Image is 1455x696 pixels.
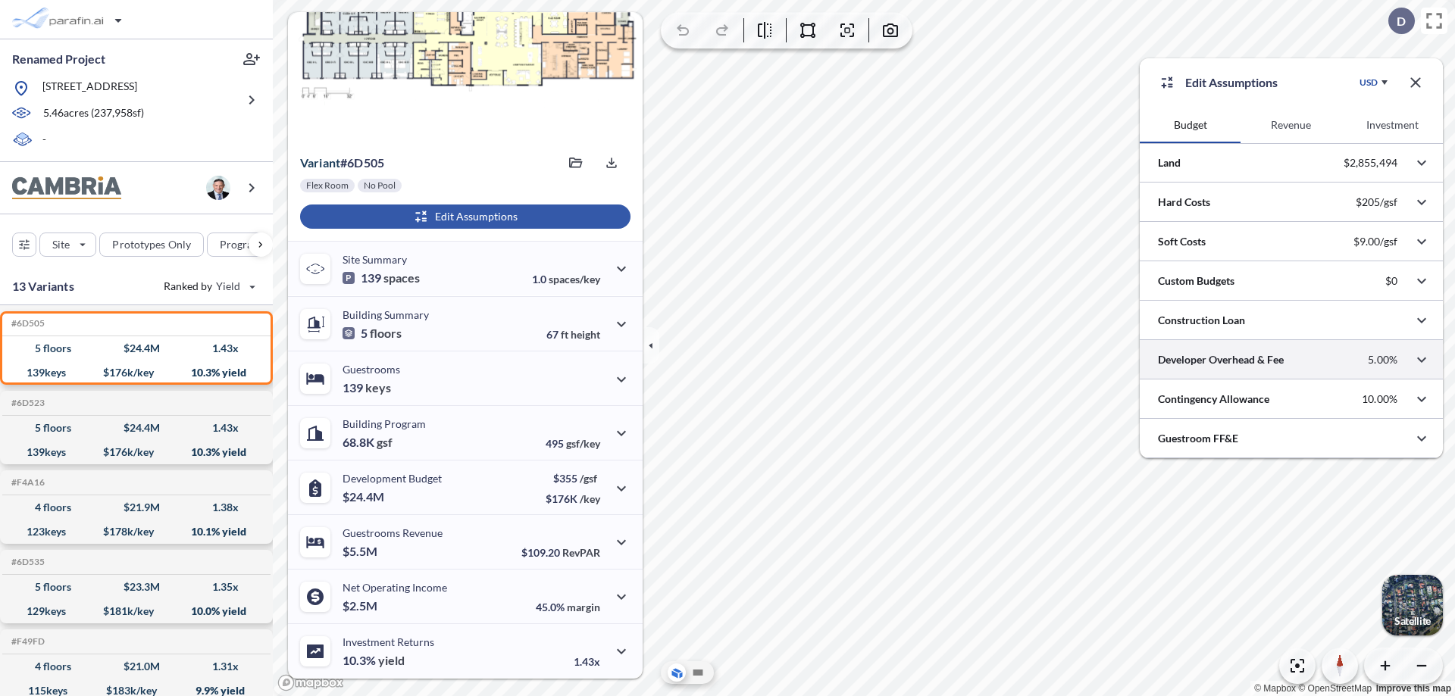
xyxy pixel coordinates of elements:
button: Edit Assumptions [300,204,630,229]
span: /key [580,492,600,505]
p: 139 [343,270,420,286]
span: spaces [383,270,420,286]
p: 5.46 acres ( 237,958 sf) [43,105,144,122]
p: Investment Returns [343,635,434,648]
button: Budget [1140,107,1241,143]
p: Net Operating Income [343,581,447,594]
p: Hard Costs [1158,195,1210,210]
span: spaces/key [549,273,600,286]
p: Flex Room [306,179,349,192]
p: Program [220,237,262,252]
p: Site Summary [343,253,407,266]
a: Mapbox homepage [277,674,344,691]
h5: Click to copy the code [8,398,45,408]
p: $2.5M [343,598,380,613]
p: 495 [546,437,600,450]
p: 67 [546,328,600,341]
p: Satellite [1394,615,1431,627]
p: 10.3% [343,653,405,668]
p: Soft Costs [1158,234,1206,249]
p: Land [1158,155,1181,170]
span: ft [561,328,568,341]
button: Ranked by Yield [152,274,265,298]
a: OpenStreetMap [1298,683,1372,694]
p: Prototypes Only [112,237,191,252]
span: yield [378,653,405,668]
p: $355 [546,472,600,485]
p: Guestroom FF&E [1158,431,1238,446]
p: 13 Variants [12,277,74,295]
span: margin [567,601,600,613]
p: $5.5M [343,544,380,559]
h5: Click to copy the code [8,477,45,488]
p: 68.8K [343,435,393,450]
p: Contingency Allowance [1158,392,1269,407]
h5: Click to copy the code [8,557,45,567]
p: $9.00/gsf [1353,235,1397,248]
img: Switcher Image [1382,575,1443,635]
p: 10.00% [1362,392,1397,406]
span: RevPAR [562,546,600,559]
a: Improve this map [1376,683,1451,694]
p: $2,855,494 [1344,156,1397,170]
button: Program [207,233,289,257]
span: /gsf [580,472,597,485]
p: $24.4M [343,489,386,504]
button: Revenue [1241,107,1341,143]
p: Guestrooms [343,363,400,376]
span: gsf/key [566,437,600,450]
p: 1.43x [574,655,600,668]
p: 5 [343,326,402,341]
p: Development Budget [343,472,442,485]
img: BrandImage [12,176,121,200]
p: 139 [343,380,391,395]
p: Construction Loan [1158,313,1245,328]
button: Site Plan [689,663,707,682]
a: Mapbox [1254,683,1296,694]
span: floors [370,326,402,341]
p: Building Summary [343,308,429,321]
span: gsf [377,435,393,450]
span: Yield [216,279,241,294]
p: # 6d505 [300,155,384,170]
p: No Pool [364,179,396,192]
p: $205/gsf [1356,195,1397,209]
p: 45.0% [536,601,600,613]
span: keys [365,380,391,395]
p: Building Program [343,417,426,430]
p: Custom Budgets [1158,273,1234,289]
div: USD [1360,76,1378,89]
h5: Click to copy the code [8,636,45,647]
button: Site [39,233,96,257]
p: $0 [1385,274,1397,288]
h5: Click to copy the code [8,318,45,329]
p: 1.0 [532,273,600,286]
p: Site [52,237,70,252]
button: Aerial View [668,663,686,682]
span: Variant [300,155,340,170]
span: height [571,328,600,341]
button: Prototypes Only [99,233,204,257]
button: Switcher ImageSatellite [1382,575,1443,635]
p: [STREET_ADDRESS] [42,79,137,98]
p: Renamed Project [12,51,105,67]
p: D [1397,14,1406,28]
p: Edit Assumptions [1185,73,1278,92]
p: $176K [546,492,600,505]
p: - [42,132,46,149]
button: Investment [1342,107,1443,143]
p: $109.20 [521,546,600,559]
p: Guestrooms Revenue [343,526,443,539]
img: user logo [206,176,230,200]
